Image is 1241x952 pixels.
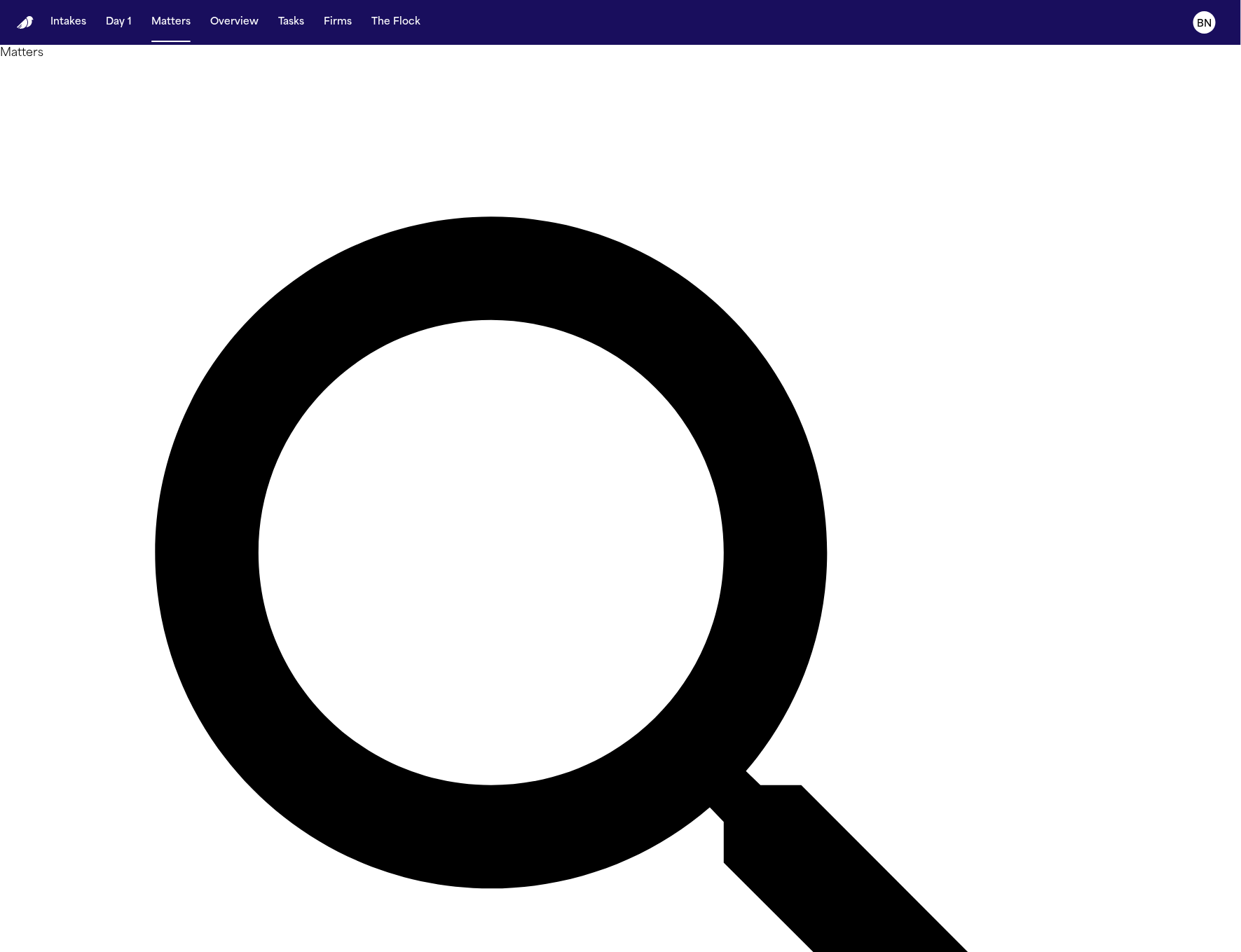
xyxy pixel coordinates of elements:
button: Overview [205,10,264,35]
button: Tasks [273,10,310,35]
button: The Flock [366,10,426,35]
button: Intakes [45,10,92,35]
button: Day 1 [100,10,137,35]
button: Firms [318,10,357,35]
button: Matters [146,10,196,35]
img: Finch Logo [17,16,34,29]
a: Home [17,16,34,29]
